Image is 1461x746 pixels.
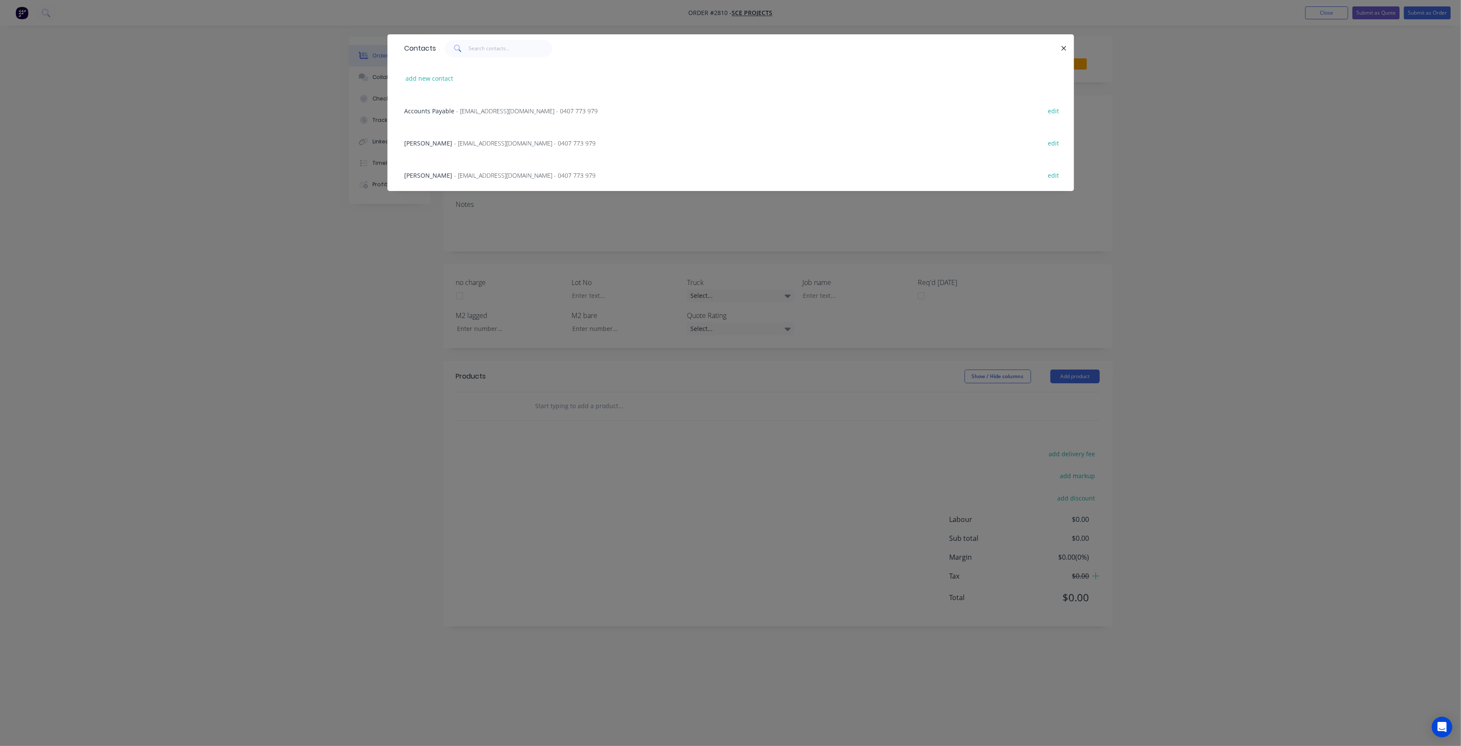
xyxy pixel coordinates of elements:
button: edit [1044,137,1064,149]
span: - [EMAIL_ADDRESS][DOMAIN_NAME] - 0407 773 979 [454,171,596,179]
div: Contacts [400,35,436,62]
span: [PERSON_NAME] [405,171,453,179]
span: [PERSON_NAME] [405,139,453,147]
input: Search contacts... [469,40,552,57]
button: edit [1044,169,1064,181]
button: add new contact [401,73,458,84]
button: edit [1044,105,1064,116]
span: Accounts Payable [405,107,455,115]
span: - [EMAIL_ADDRESS][DOMAIN_NAME] - 0407 773 979 [457,107,598,115]
span: - [EMAIL_ADDRESS][DOMAIN_NAME] - 0407 773 979 [454,139,596,147]
div: Open Intercom Messenger [1432,717,1452,737]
